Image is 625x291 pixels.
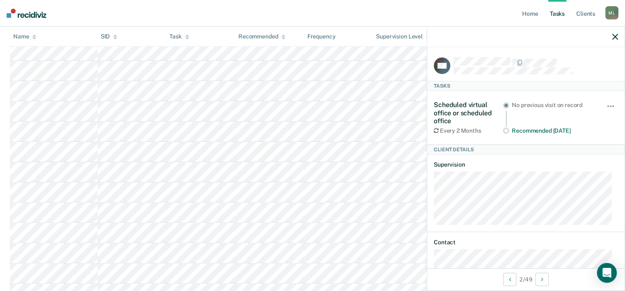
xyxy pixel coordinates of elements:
div: Every 2 Months [434,127,503,134]
div: Recommended [DATE] [512,127,595,134]
dt: Contact [434,239,618,246]
div: M L [605,6,618,19]
div: Supervision Level [376,33,430,40]
div: Scheduled virtual office or scheduled office [434,101,503,125]
div: Tasks [427,81,625,91]
div: Recommended [238,33,285,40]
img: Recidiviz [7,9,46,18]
div: Name [13,33,36,40]
div: No previous visit on record [512,102,595,109]
dt: Supervision [434,161,618,168]
div: 2 / 49 [427,268,625,290]
button: Next Client [535,273,549,286]
div: SID [101,33,118,40]
div: Task [169,33,189,40]
div: Frequency [307,33,336,40]
div: Open Intercom Messenger [597,263,617,283]
button: Previous Client [503,273,516,286]
div: Client Details [427,145,625,155]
